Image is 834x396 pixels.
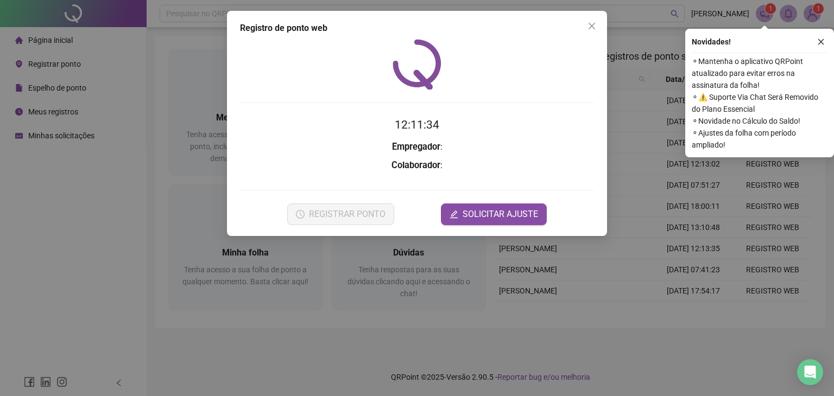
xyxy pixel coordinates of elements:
[441,203,547,225] button: editSOLICITAR AJUSTE
[240,158,594,173] h3: :
[692,127,827,151] span: ⚬ Ajustes da folha com período ampliado!
[817,38,825,46] span: close
[797,359,823,385] div: Open Intercom Messenger
[692,115,827,127] span: ⚬ Novidade no Cálculo do Saldo!
[692,91,827,115] span: ⚬ ⚠️ Suporte Via Chat Será Removido do Plano Essencial
[240,22,594,35] div: Registro de ponto web
[287,203,394,225] button: REGISTRAR PONTO
[587,22,596,30] span: close
[395,118,439,131] time: 12:11:34
[692,36,731,48] span: Novidades !
[392,142,440,152] strong: Empregador
[463,208,538,221] span: SOLICITAR AJUSTE
[450,210,458,219] span: edit
[692,55,827,91] span: ⚬ Mantenha o aplicativo QRPoint atualizado para evitar erros na assinatura da folha!
[240,140,594,154] h3: :
[391,160,440,170] strong: Colaborador
[393,39,441,90] img: QRPoint
[583,17,601,35] button: Close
